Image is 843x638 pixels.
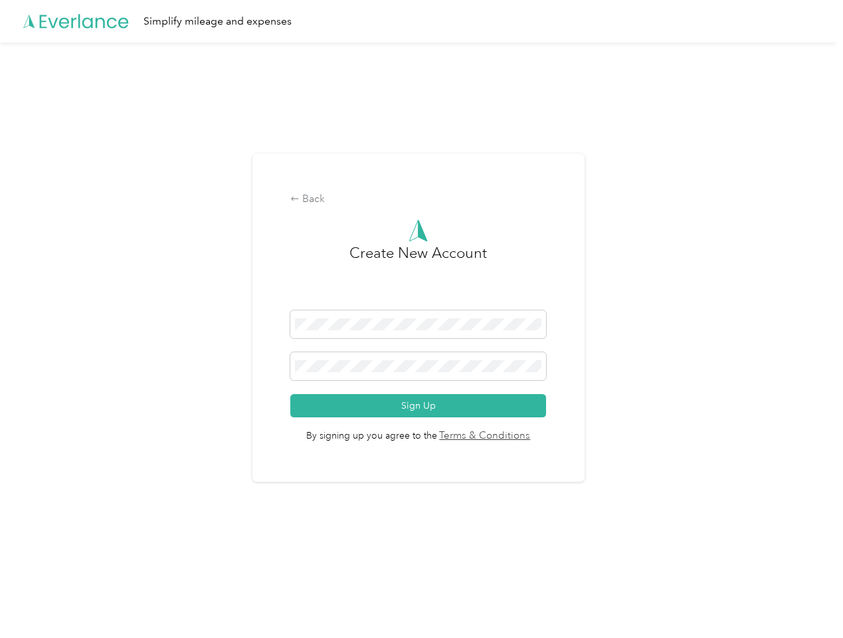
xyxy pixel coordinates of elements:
[349,242,487,310] h3: Create New Account
[290,417,546,444] span: By signing up you agree to the
[143,13,292,30] div: Simplify mileage and expenses
[437,429,531,444] a: Terms & Conditions
[290,191,546,207] div: Back
[290,394,546,417] button: Sign Up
